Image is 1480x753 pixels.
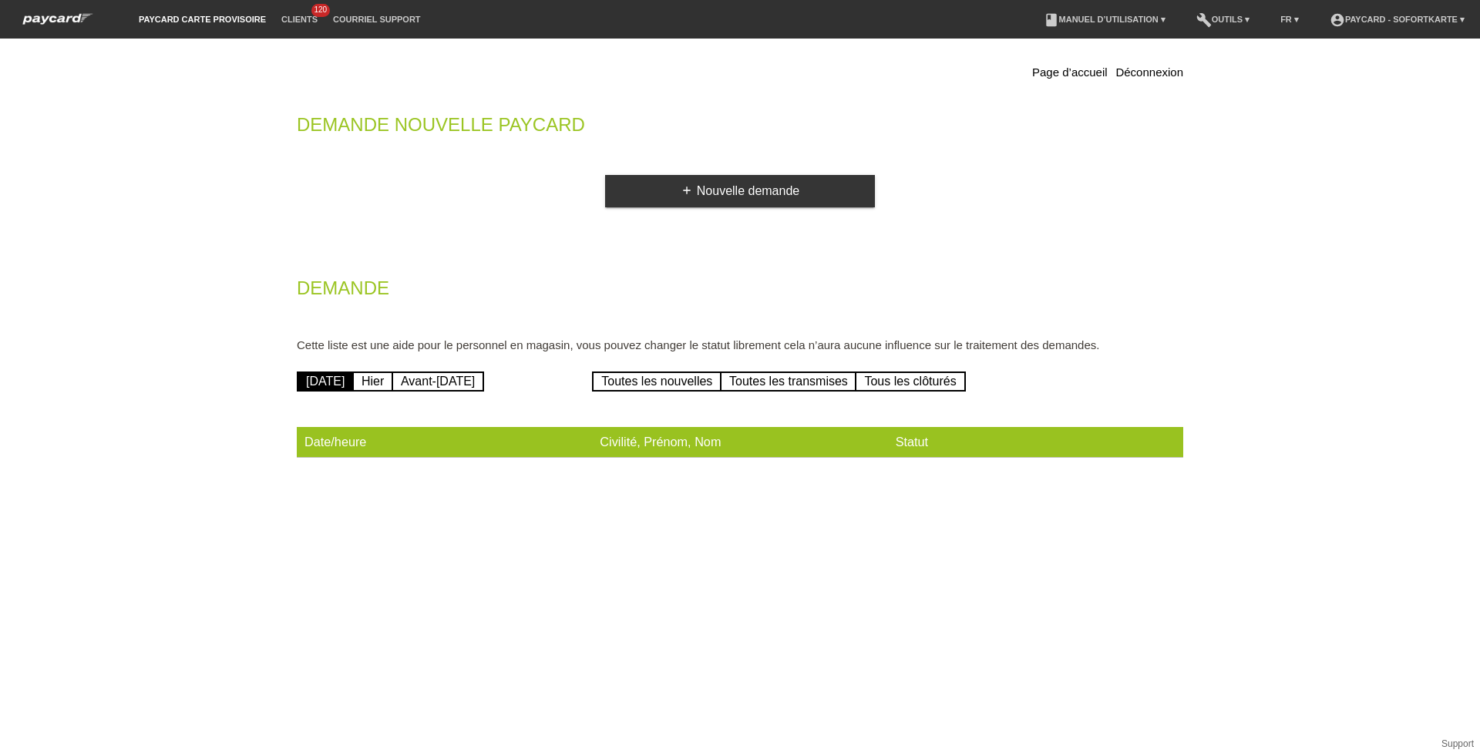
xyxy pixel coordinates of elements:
[592,371,721,392] a: Toutes les nouvelles
[297,427,592,458] th: Date/heure
[681,184,693,197] i: add
[297,117,1183,140] h2: Demande nouvelle Paycard
[720,371,857,392] a: Toutes les transmises
[297,338,1183,351] p: Cette liste est une aide pour le personnel en magasin, vous pouvez changer le statut librement ce...
[15,11,100,27] img: paycard Sofortkarte
[1196,12,1212,28] i: build
[888,427,1183,458] th: Statut
[352,371,393,392] a: Hier
[605,175,875,207] a: addNouvelle demande
[311,4,330,17] span: 120
[15,18,100,29] a: paycard Sofortkarte
[1330,12,1345,28] i: account_circle
[1273,15,1307,24] a: FR ▾
[325,15,428,24] a: Courriel Support
[297,371,354,392] a: [DATE]
[1032,66,1108,79] a: Page d’accueil
[1441,738,1474,749] a: Support
[1189,15,1257,24] a: buildOutils ▾
[1044,12,1059,28] i: book
[274,15,325,24] a: Clients
[592,427,887,458] th: Civilité, Prénom, Nom
[131,15,274,24] a: paycard carte provisoire
[1036,15,1173,24] a: bookManuel d’utilisation ▾
[1115,66,1183,79] a: Déconnexion
[392,371,484,392] a: Avant-[DATE]
[855,371,965,392] a: Tous les clôturés
[297,281,1183,304] h2: Demande
[1322,15,1472,24] a: account_circlepaycard - Sofortkarte ▾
